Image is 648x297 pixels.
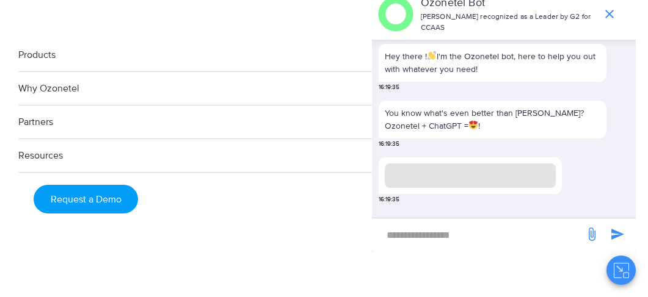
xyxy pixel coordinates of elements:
a: Request a Demo [34,185,138,213]
p: Hey there ! I'm the Ozonetel bot, here to help you out with whatever you need! [385,50,600,76]
p: You know what's even better than [PERSON_NAME]? Ozonetel + ChatGPT = ! [385,107,600,132]
a: Partners [18,106,630,139]
span: send message [580,222,604,246]
img: 👋 [428,51,436,60]
a: Why Ozonetel [18,72,630,106]
p: [PERSON_NAME] recognized as a Leader by G2 for CCAAS [421,12,596,34]
span: send message [605,222,630,246]
a: Resources [18,139,630,173]
div: new-msg-input [378,224,578,246]
button: Close chat [606,256,636,285]
span: end chat or minimize [597,2,622,26]
img: 😍 [469,121,478,129]
span: 16:19:35 [379,140,399,149]
span: 16:19:35 [379,83,399,92]
span: 16:19:35 [379,195,399,204]
a: Products [18,38,630,72]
